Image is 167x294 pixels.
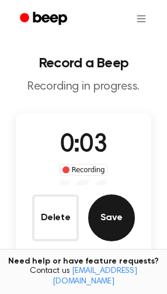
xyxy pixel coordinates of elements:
[88,194,135,241] button: Save Audio Record
[9,56,158,70] h1: Record a Beep
[53,267,137,286] a: [EMAIL_ADDRESS][DOMAIN_NAME]
[127,5,155,33] button: Open menu
[7,266,160,287] span: Contact us
[12,8,78,30] a: Beep
[32,194,79,241] button: Delete Audio Record
[60,164,108,176] div: Recording
[60,133,107,158] span: 0:03
[9,80,158,94] p: Recording in progress.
